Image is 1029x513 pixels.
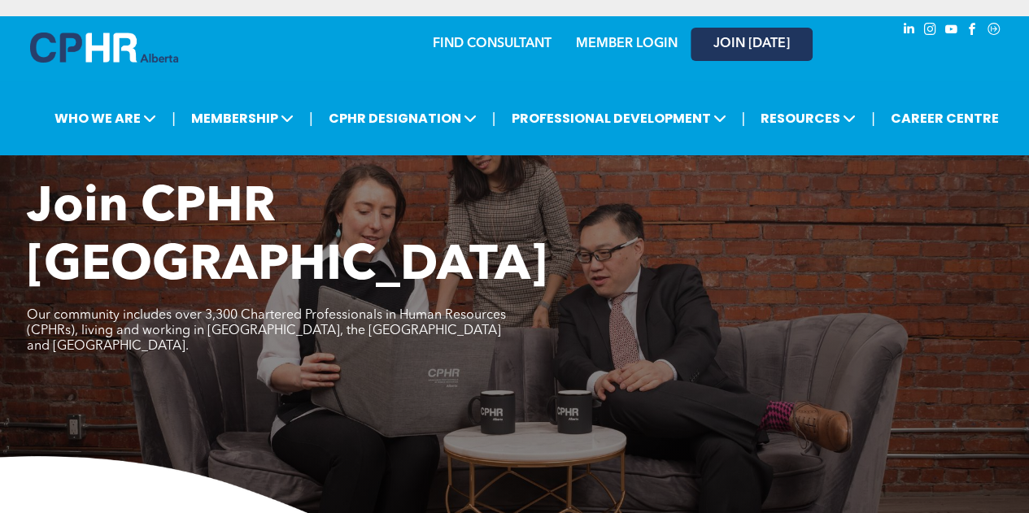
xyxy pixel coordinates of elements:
[309,102,313,135] li: |
[50,103,161,133] span: WHO WE ARE
[186,103,299,133] span: MEMBERSHIP
[985,20,1003,42] a: Social network
[871,102,875,135] li: |
[506,103,730,133] span: PROFESSIONAL DEVELOPMENT
[741,102,745,135] li: |
[324,103,482,133] span: CPHR DESIGNATION
[27,309,506,353] span: Our community includes over 3,300 Chartered Professionals in Human Resources (CPHRs), living and ...
[30,33,178,63] img: A blue and white logo for cp alberta
[900,20,918,42] a: linkedin
[964,20,982,42] a: facebook
[172,102,176,135] li: |
[922,20,940,42] a: instagram
[433,37,552,50] a: FIND CONSULTANT
[713,37,790,52] span: JOIN [DATE]
[492,102,496,135] li: |
[576,37,678,50] a: MEMBER LOGIN
[27,184,547,291] span: Join CPHR [GEOGRAPHIC_DATA]
[756,103,861,133] span: RESOURCES
[943,20,961,42] a: youtube
[886,103,1004,133] a: CAREER CENTRE
[691,28,813,61] a: JOIN [DATE]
